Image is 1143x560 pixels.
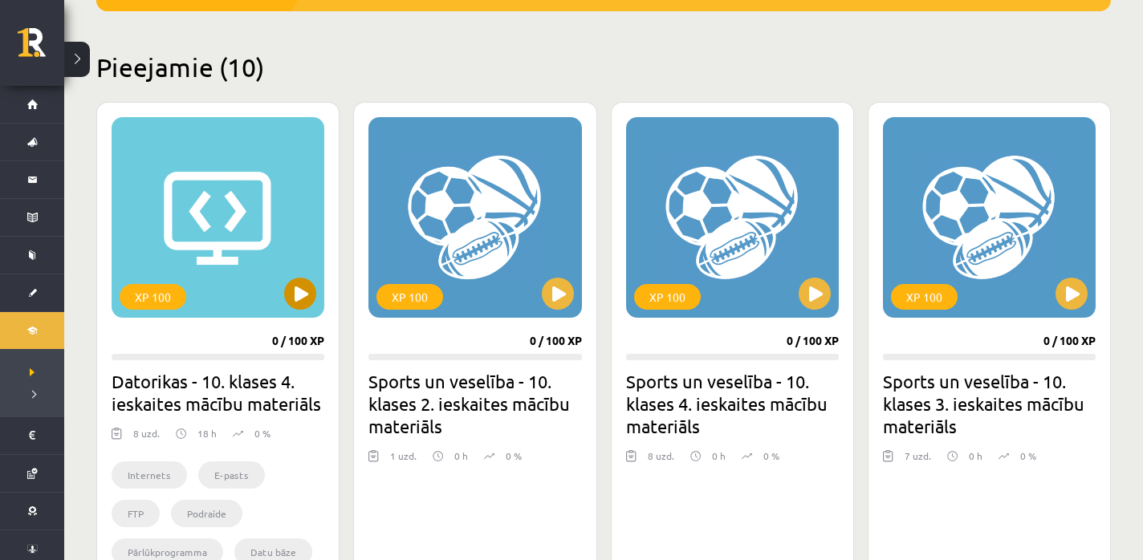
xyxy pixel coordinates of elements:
h2: Sports un veselība - 10. klases 2. ieskaites mācību materiāls [368,370,581,437]
li: Podraide [171,500,242,527]
p: 18 h [197,426,217,440]
div: XP 100 [376,284,443,310]
p: 0 % [506,448,522,463]
h2: Sports un veselība - 10. klases 4. ieskaites mācību materiāls [626,370,839,437]
p: 0 h [712,448,726,463]
div: XP 100 [891,284,958,310]
p: 0 h [969,448,982,463]
h2: Pieejamie (10) [96,51,1111,83]
p: 0 % [763,448,779,463]
li: FTP [112,500,160,527]
div: 8 uzd. [133,426,160,450]
div: 1 uzd. [390,448,417,473]
li: Internets [112,461,187,489]
div: XP 100 [120,284,186,310]
div: XP 100 [634,284,701,310]
h2: Sports un veselība - 10. klases 3. ieskaites mācību materiāls [883,370,1096,437]
p: 0 % [1020,448,1036,463]
div: 7 uzd. [905,448,931,473]
h2: Datorikas - 10. klases 4. ieskaites mācību materiāls [112,370,324,415]
p: 0 h [454,448,468,463]
div: 8 uzd. [648,448,674,473]
p: 0 % [254,426,270,440]
li: E-pasts [198,461,265,489]
a: Rīgas 1. Tālmācības vidusskola [18,28,64,68]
